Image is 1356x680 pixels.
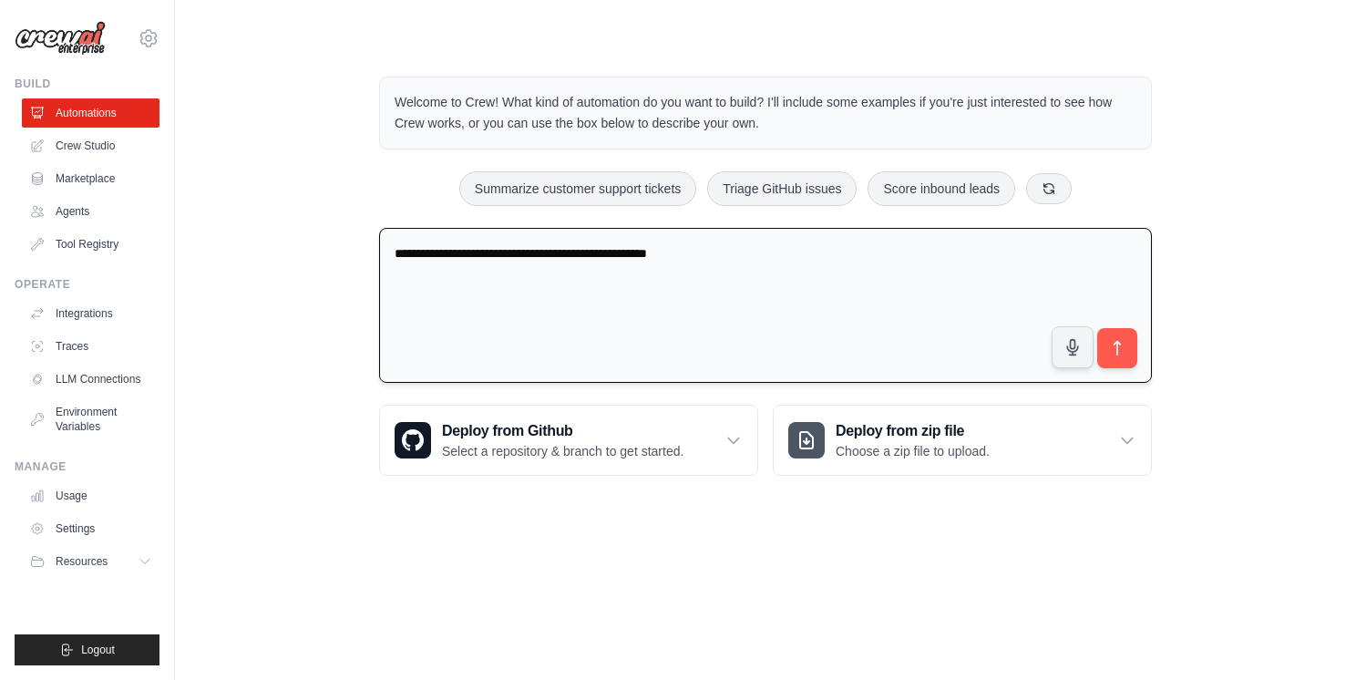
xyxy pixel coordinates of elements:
p: Select a repository & branch to get started. [442,442,683,460]
iframe: Chat Widget [1265,592,1356,680]
a: LLM Connections [22,365,159,394]
div: Manage [15,459,159,474]
a: Usage [22,481,159,510]
span: Logout [81,643,115,657]
a: Traces [22,332,159,361]
img: Logo [15,21,106,56]
a: Environment Variables [22,397,159,441]
a: Automations [22,98,159,128]
p: Choose a zip file to upload. [836,442,990,460]
p: Welcome to Crew! What kind of automation do you want to build? I'll include some examples if you'... [395,92,1136,134]
button: Resources [22,547,159,576]
div: Build [15,77,159,91]
button: Summarize customer support tickets [459,171,696,206]
a: Tool Registry [22,230,159,259]
button: Triage GitHub issues [707,171,857,206]
button: Logout [15,634,159,665]
a: Agents [22,197,159,226]
a: Integrations [22,299,159,328]
div: Operate [15,277,159,292]
a: Marketplace [22,164,159,193]
a: Settings [22,514,159,543]
button: Score inbound leads [868,171,1015,206]
span: Resources [56,554,108,569]
h3: Deploy from zip file [836,420,990,442]
h3: Deploy from Github [442,420,683,442]
a: Crew Studio [22,131,159,160]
